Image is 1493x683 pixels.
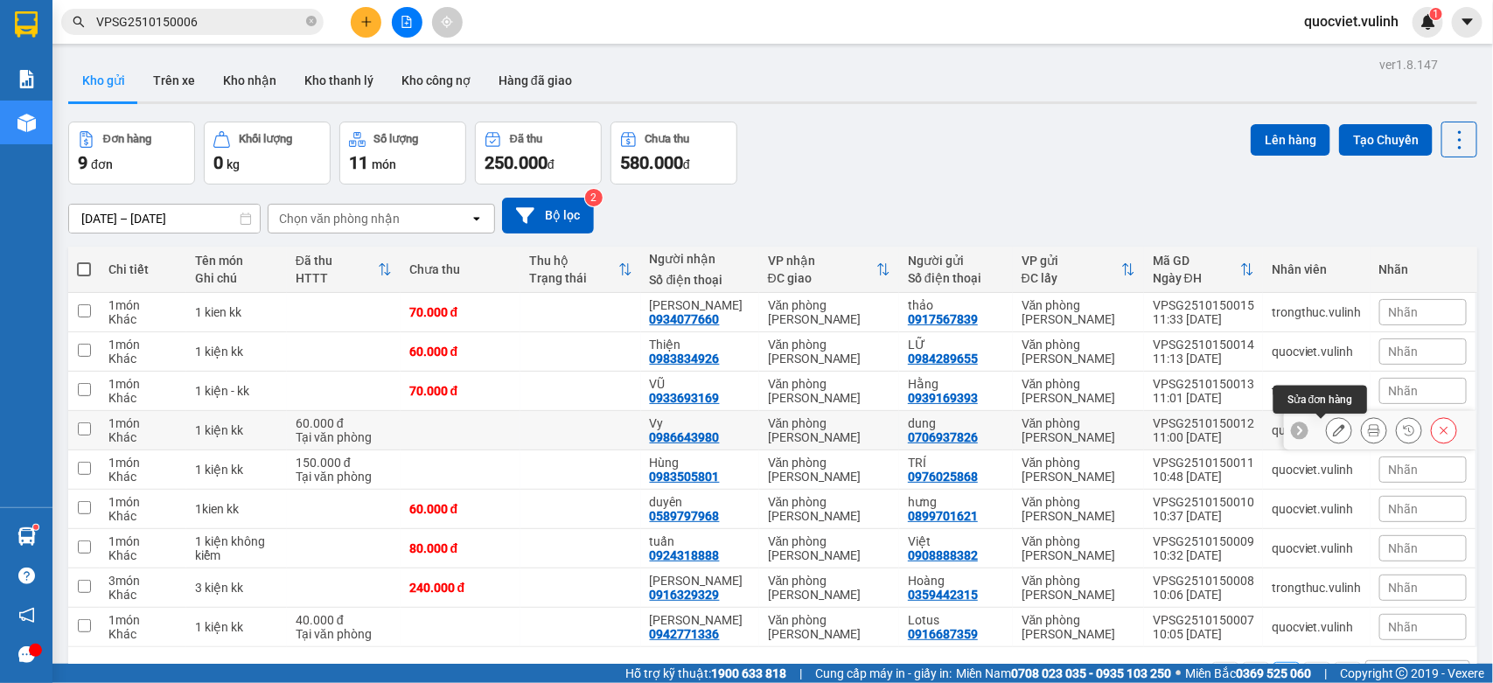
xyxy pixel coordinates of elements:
span: 11 [349,152,368,173]
div: VPSG2510150008 [1153,574,1254,588]
div: VPSG2510150011 [1153,456,1254,470]
div: Văn phòng [PERSON_NAME] [1022,377,1135,405]
span: đ [548,157,555,171]
div: 0589797968 [650,509,720,523]
button: aim [432,7,463,38]
span: món [372,157,396,171]
div: VŨ [650,377,750,391]
div: Chưa thu [645,133,690,145]
div: 10:06 [DATE] [1153,588,1254,602]
img: logo.jpg [8,8,95,95]
div: Tên món [195,254,278,268]
button: file-add [392,7,422,38]
span: Nhãn [1389,305,1419,319]
div: Ghi chú [195,271,278,285]
div: 1 kiện không kiểm [195,534,278,562]
button: Trên xe [139,59,209,101]
sup: 1 [1430,8,1442,20]
div: ANH HUY [650,613,750,627]
div: 11:01 [DATE] [1153,391,1254,405]
div: 11:13 [DATE] [1153,352,1254,366]
div: Số điện thoại [650,273,750,287]
img: warehouse-icon [17,527,36,546]
button: Kho công nợ [387,59,485,101]
div: Chi tiết [108,262,178,276]
div: Người gửi [908,254,1004,268]
div: Tại văn phòng [296,430,392,444]
span: copyright [1396,667,1408,680]
span: Miền Nam [956,664,1171,683]
div: VPSG2510150012 [1153,416,1254,430]
div: 0939169393 [908,391,978,405]
div: 1 kiện kk [195,463,278,477]
div: Văn phòng [PERSON_NAME] [768,574,890,602]
div: Mã GD [1153,254,1240,268]
div: 60.000 đ [409,502,512,516]
div: 3 món [108,574,178,588]
div: 11:00 [DATE] [1153,430,1254,444]
div: quocviet.vulinh [1272,463,1362,477]
span: quocviet.vulinh [1290,10,1413,32]
div: 0917567839 [908,312,978,326]
div: 70.000 đ [409,305,512,319]
span: 9 [78,152,87,173]
div: Đã thu [296,254,378,268]
div: ĐC giao [768,271,876,285]
span: đơn [91,157,113,171]
div: Thu hộ [529,254,617,268]
div: quocviet.vulinh [1272,620,1362,634]
div: 10:37 [DATE] [1153,509,1254,523]
div: Minh Duy [650,298,750,312]
th: Toggle SortBy [287,247,401,293]
span: environment [101,42,115,56]
div: VPSG2510150014 [1153,338,1254,352]
div: VPSG2510150007 [1153,613,1254,627]
div: Văn phòng [PERSON_NAME] [768,534,890,562]
li: E11, Đường số 8, Khu dân cư Nông [GEOGRAPHIC_DATA], Kv.[GEOGRAPHIC_DATA], [GEOGRAPHIC_DATA] [8,38,333,127]
span: | [1324,664,1327,683]
span: Hỗ trợ kỹ thuật: [625,664,786,683]
button: Kho nhận [209,59,290,101]
div: 0942771336 [650,627,720,641]
div: Khối lượng [239,133,292,145]
div: trongthuc.vulinh [1272,581,1362,595]
div: Tại văn phòng [296,470,392,484]
span: 0 [213,152,223,173]
div: VPSG2510150010 [1153,495,1254,509]
div: VPSG2510150009 [1153,534,1254,548]
div: 3 kiện kk [195,581,278,595]
div: Đã thu [510,133,542,145]
div: 0706937826 [908,430,978,444]
div: 1 món [108,456,178,470]
div: 80.000 đ [409,541,512,555]
div: trongthuc.vulinh [1272,384,1362,398]
div: 1 kiện kk [195,620,278,634]
div: duyên [650,495,750,509]
button: Tạo Chuyến [1339,124,1433,156]
div: Hằng [908,377,1004,391]
div: 10:05 [DATE] [1153,627,1254,641]
div: thảo [908,298,1004,312]
div: 1 món [108,534,178,548]
div: Văn phòng [PERSON_NAME] [1022,613,1135,641]
strong: 1900 633 818 [711,666,786,680]
div: quocviet.vulinh [1272,345,1362,359]
div: Văn phòng [PERSON_NAME] [768,298,890,326]
div: 10:48 [DATE] [1153,470,1254,484]
div: Văn phòng [PERSON_NAME] [1022,456,1135,484]
div: HTTT [296,271,378,285]
div: 0976025868 [908,470,978,484]
span: file-add [401,16,413,28]
div: Văn phòng [PERSON_NAME] [768,338,890,366]
div: 1 món [108,338,178,352]
div: Số lượng [374,133,419,145]
div: 1 món [108,613,178,627]
div: Nhân viên [1272,262,1362,276]
div: ĐC lấy [1022,271,1121,285]
th: Toggle SortBy [520,247,640,293]
div: 240.000 đ [409,581,512,595]
div: 1 món [108,416,178,430]
div: Khác [108,470,178,484]
span: Nhãn [1389,463,1419,477]
span: Nhãn [1389,384,1419,398]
